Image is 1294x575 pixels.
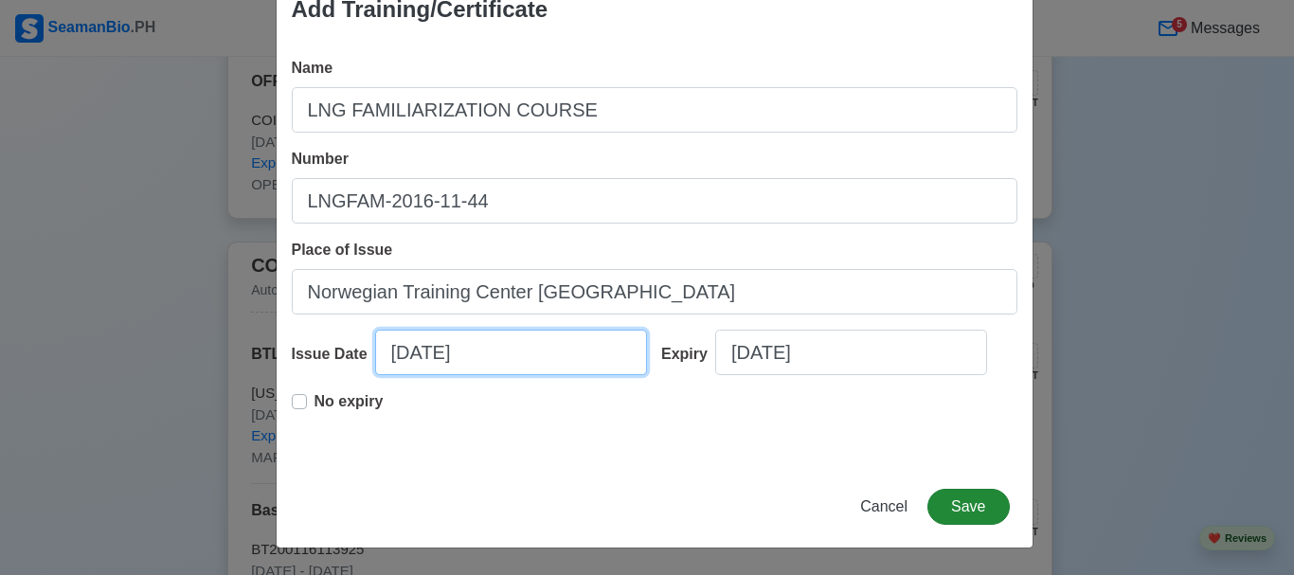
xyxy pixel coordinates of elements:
span: Number [292,151,349,167]
span: Cancel [860,498,908,514]
button: Cancel [848,489,920,525]
input: Ex: COP Medical First Aid (VI/4) [292,87,1017,133]
span: Place of Issue [292,242,393,258]
input: Ex: COP1234567890W or NA [292,178,1017,224]
p: No expiry [315,390,384,413]
button: Save [927,489,1009,525]
span: Name [292,60,333,76]
div: Issue Date [292,343,375,366]
input: Ex: Cebu City [292,269,1017,314]
div: Expiry [661,343,715,366]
